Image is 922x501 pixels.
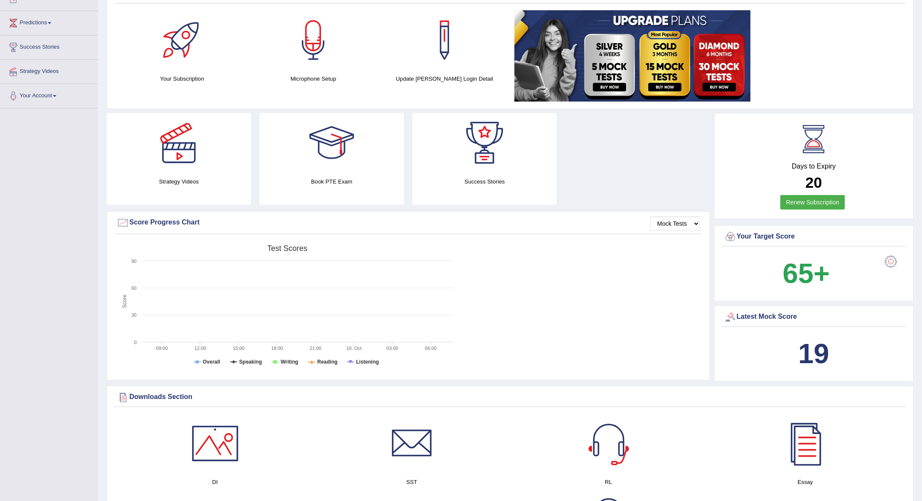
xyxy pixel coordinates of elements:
[309,346,321,351] text: 21:00
[724,163,904,170] h4: Days to Expiry
[194,346,206,351] text: 12:00
[260,177,404,186] h4: Book PTE Exam
[798,338,829,369] b: 19
[233,346,245,351] text: 15:00
[317,359,337,365] tspan: Reading
[121,74,243,83] h4: Your Subscription
[356,359,379,365] tspan: Listening
[0,11,98,32] a: Predictions
[514,10,750,102] img: small5.jpg
[203,359,220,365] tspan: Overall
[131,285,137,291] text: 60
[0,35,98,57] a: Success Stories
[121,478,309,486] h4: DI
[412,177,557,186] h4: Success Stories
[117,216,700,229] div: Score Progress Chart
[252,74,374,83] h4: Microphone Setup
[724,230,904,243] div: Your Target Score
[0,60,98,81] a: Strategy Videos
[783,258,830,289] b: 65+
[780,195,845,210] a: Renew Subscription
[117,391,904,404] div: Downloads Section
[271,346,283,351] text: 18:00
[0,84,98,105] a: Your Account
[107,177,251,186] h4: Strategy Videos
[122,294,128,308] tspan: Score
[724,311,904,323] div: Latest Mock Score
[267,244,307,253] tspan: Test scores
[346,346,361,351] tspan: 10. Oct
[425,346,437,351] text: 06:00
[131,312,137,317] text: 30
[156,346,168,351] text: 09:00
[514,478,703,486] h4: RL
[805,174,822,191] b: 20
[711,478,899,486] h4: Essay
[134,340,137,345] text: 0
[383,74,506,83] h4: Update [PERSON_NAME] Login Detail
[131,259,137,264] text: 90
[280,359,298,365] tspan: Writing
[239,359,262,365] tspan: Speaking
[386,346,398,351] text: 03:00
[318,478,506,486] h4: SST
